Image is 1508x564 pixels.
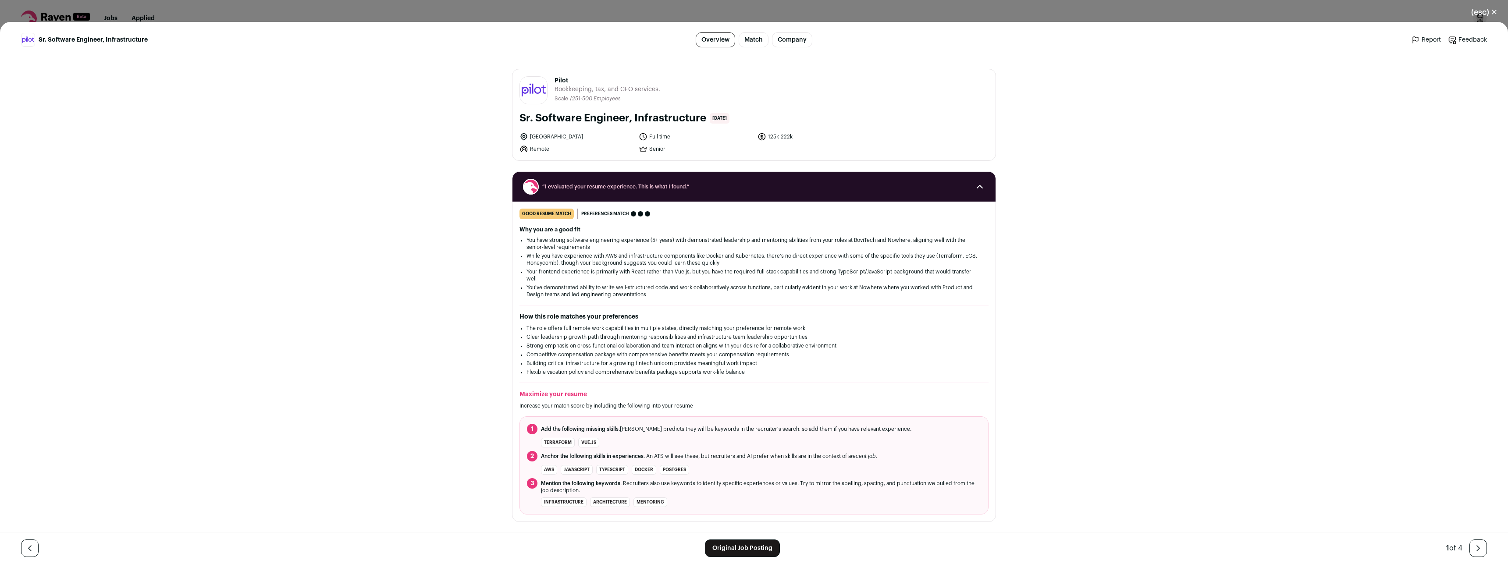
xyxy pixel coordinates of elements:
span: Pilot [555,76,660,85]
li: You have strong software engineering experience (5+ years) with demonstrated leadership and mento... [526,237,982,251]
li: You've demonstrated ability to write well-structured code and work collaboratively across functio... [526,284,982,298]
img: 6795089edcf7b624d9c455d2b0670ab95e17a1d218b3c8696c12a1e40f1812ef.jpg [21,33,35,46]
li: Clear leadership growth path through mentoring responsibilities and infrastructure team leadershi... [526,333,982,341]
li: Competitive compensation package with comprehensive benefits meets your compensation requirements [526,351,982,358]
a: Original Job Posting [705,539,780,557]
li: Remote [519,145,633,153]
a: Report [1411,35,1441,44]
li: Vue.js [578,438,599,447]
li: infrastructure [541,497,587,507]
span: 1 [527,424,537,434]
li: Strong emphasis on cross-functional collaboration and team interaction aligns with your desire fo... [526,342,982,349]
span: [DATE] [710,113,729,124]
li: / [570,96,621,102]
span: “I evaluated your resume experience. This is what I found.” [542,183,966,190]
span: . Recruiters also use keywords to identify specific experiences or values. Try to mirror the spel... [541,480,981,494]
li: Building critical infrastructure for a growing fintech unicorn provides meaningful work impact [526,360,982,367]
button: Close modal [1461,3,1508,22]
span: 251-500 Employees [572,96,621,101]
li: Docker [632,465,656,475]
span: 3 [527,478,537,489]
li: Your frontend experience is primarily with React rather than Vue.js, but you have the required fu... [526,268,982,282]
i: recent job. [851,454,877,459]
span: Sr. Software Engineer, Infrastructure [39,35,148,44]
li: architecture [590,497,630,507]
li: Postgres [660,465,689,475]
span: Anchor the following skills in experiences [541,454,644,459]
img: 6795089edcf7b624d9c455d2b0670ab95e17a1d218b3c8696c12a1e40f1812ef.jpg [520,77,547,104]
li: AWS [541,465,557,475]
span: Bookkeeping, tax, and CFO services. [555,85,660,94]
span: 1 [1446,545,1449,552]
span: Mention the following keywords [541,481,620,486]
h2: Maximize your resume [519,390,989,399]
li: Full time [639,132,753,141]
div: of 4 [1446,543,1462,553]
li: TypeScript [596,465,628,475]
h2: How this role matches your preferences [519,312,989,321]
p: Increase your match score by including the following into your resume [519,402,989,409]
span: Add the following missing skills. [541,426,620,432]
span: 2 [527,451,537,461]
li: Scale [555,96,570,102]
li: While you have experience with AWS and infrastructure components like Docker and Kubernetes, ther... [526,252,982,266]
li: [GEOGRAPHIC_DATA] [519,132,633,141]
li: Terraform [541,438,575,447]
a: Match [739,32,768,47]
div: good resume match [519,209,574,219]
li: JavaScript [561,465,593,475]
li: Flexible vacation policy and comprehensive benefits package supports work-life balance [526,369,982,376]
a: Overview [696,32,735,47]
li: Senior [639,145,753,153]
a: Company [772,32,812,47]
li: The role offers full remote work capabilities in multiple states, directly matching your preferen... [526,325,982,332]
li: 125k-222k [758,132,871,141]
span: Preferences match [581,209,629,218]
h2: Why you are a good fit [519,226,989,233]
span: [PERSON_NAME] predicts they will be keywords in the recruiter's search, so add them if you have r... [541,426,911,433]
span: . An ATS will see these, but recruiters and AI prefer when skills are in the context of a [541,453,877,460]
a: Feedback [1448,35,1487,44]
li: mentoring [633,497,667,507]
h1: Sr. Software Engineer, Infrastructure [519,111,706,125]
